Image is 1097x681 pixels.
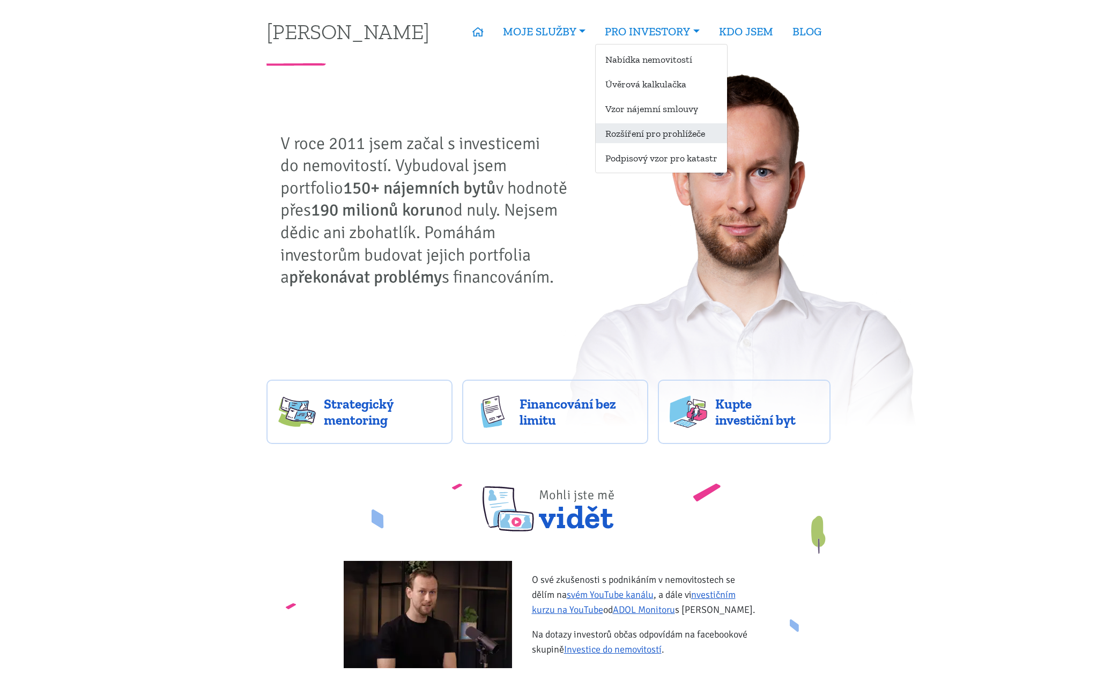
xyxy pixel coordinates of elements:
a: Strategický mentoring [266,380,453,444]
span: Mohli jste mě [539,487,615,503]
img: flats [670,396,707,428]
p: O své zkušenosti s podnikáním v nemovitostech se dělím na , a dále v od s [PERSON_NAME]. [532,572,759,617]
a: KDO JSEM [709,19,783,44]
span: Strategický mentoring [324,396,441,428]
a: Úvěrová kalkulačka [596,74,727,94]
a: MOJE SLUŽBY [493,19,595,44]
span: Financování bez limitu [520,396,636,428]
span: vidět [539,473,615,531]
a: [PERSON_NAME] [266,21,429,42]
a: Podpisový vzor pro katastr [596,148,727,168]
strong: 190 milionů korun [311,199,444,220]
a: Nabídka nemovitostí [596,49,727,69]
a: PRO INVESTORY [595,19,709,44]
img: strategy [278,396,316,428]
a: Financování bez limitu [462,380,648,444]
strong: překonávat problémy [289,267,442,287]
p: V roce 2011 jsem začal s investicemi do nemovitostí. Vybudoval jsem portfolio v hodnotě přes od n... [280,132,575,288]
a: Vzor nájemní smlouvy [596,99,727,119]
a: Rozšíření pro prohlížeče [596,123,727,143]
a: ADOL Monitoru [613,604,675,616]
span: Kupte investiční byt [715,396,819,428]
p: Na dotazy investorů občas odpovídám na facebookové skupině . [532,627,759,657]
a: Kupte investiční byt [658,380,831,444]
img: finance [474,396,512,428]
a: svém YouTube kanálu [567,589,654,601]
strong: 150+ nájemních bytů [343,177,496,198]
a: BLOG [783,19,831,44]
a: Investice do nemovitostí [564,643,662,655]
